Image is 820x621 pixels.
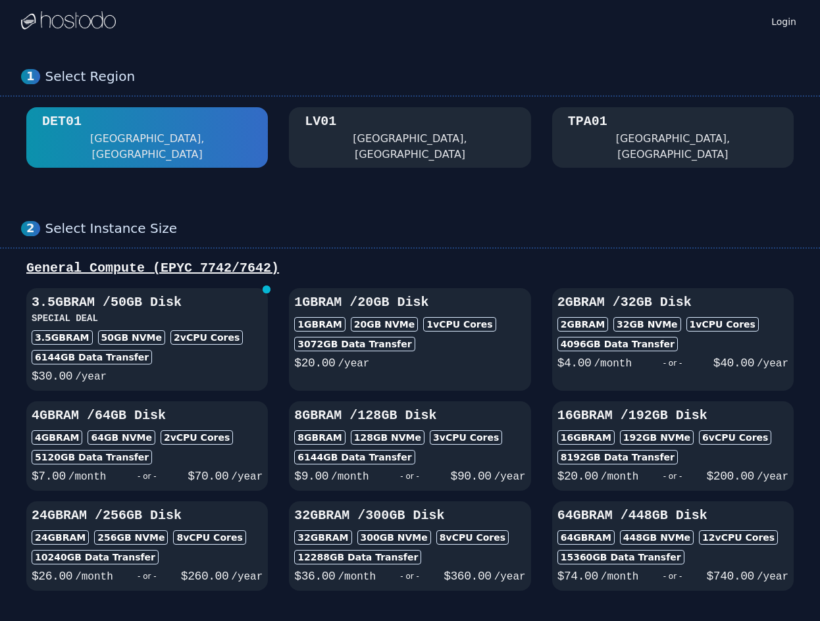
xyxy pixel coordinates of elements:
span: /year [494,571,526,583]
div: 20 GB NVMe [351,317,419,332]
span: /month [338,571,376,583]
div: 24GB RAM [32,530,89,545]
div: - or - [376,567,444,585]
span: /month [75,571,113,583]
span: $ 740.00 [707,570,754,583]
div: 3072 GB Data Transfer [294,337,415,351]
div: 64GB RAM [557,530,615,545]
button: 3.5GBRAM /50GB DiskSPECIAL DEAL3.5GBRAM50GB NVMe2vCPU Cores6144GB Data Transfer$30.00/year [26,288,268,391]
span: /year [231,471,263,483]
div: 300 GB NVMe [357,530,431,545]
div: 3 vCPU Cores [430,430,502,445]
span: /year [757,471,788,483]
div: 15360 GB Data Transfer [557,550,684,564]
h3: 24GB RAM / 256 GB Disk [32,507,263,525]
div: 8192 GB Data Transfer [557,450,678,464]
img: Logo [21,11,116,31]
div: 2 [21,221,40,236]
div: [GEOGRAPHIC_DATA], [GEOGRAPHIC_DATA] [305,131,515,162]
span: /year [757,358,788,370]
div: 6144 GB Data Transfer [32,350,152,364]
div: 2 vCPU Cores [170,330,243,345]
span: /month [594,358,632,370]
span: $ 9.00 [294,470,328,483]
div: 8 vCPU Cores [436,530,509,545]
div: 256 GB NVMe [94,530,168,545]
div: 128 GB NVMe [351,430,424,445]
div: 12288 GB Data Transfer [294,550,421,564]
h3: 16GB RAM / 192 GB Disk [557,407,788,425]
div: - or - [113,567,181,585]
div: - or - [369,467,451,485]
span: $ 40.00 [713,357,754,370]
div: - or - [106,467,188,485]
a: Login [769,12,799,28]
span: /year [338,358,369,370]
button: 8GBRAM /128GB Disk8GBRAM128GB NVMe3vCPU Cores6144GB Data Transfer$9.00/month- or -$90.00/year [289,401,530,491]
div: 4GB RAM [32,430,82,445]
div: - or - [632,354,713,372]
span: $ 20.00 [294,357,335,370]
span: /month [68,471,107,483]
h3: 1GB RAM / 20 GB Disk [294,293,525,312]
div: Select Region [45,68,799,85]
span: $ 36.00 [294,570,335,583]
div: - or - [638,567,706,585]
button: 32GBRAM /300GB Disk32GBRAM300GB NVMe8vCPU Cores12288GB Data Transfer$36.00/month- or -$360.00/year [289,501,530,591]
div: DET01 [42,112,82,131]
div: 1 vCPU Cores [423,317,496,332]
div: 8 vCPU Cores [173,530,245,545]
div: 32 GB NVMe [613,317,681,332]
span: $ 70.00 [188,470,228,483]
h3: 4GB RAM / 64 GB Disk [32,407,263,425]
div: 1 [21,69,40,84]
span: $ 260.00 [181,570,228,583]
span: $ 26.00 [32,570,72,583]
span: /month [601,471,639,483]
span: /year [75,371,107,383]
button: TPA01 [GEOGRAPHIC_DATA], [GEOGRAPHIC_DATA] [552,107,794,168]
div: - or - [638,467,706,485]
div: 16GB RAM [557,430,615,445]
div: 32GB RAM [294,530,351,545]
div: 50 GB NVMe [98,330,166,345]
span: /year [757,571,788,583]
button: 4GBRAM /64GB Disk4GBRAM64GB NVMe2vCPU Cores5120GB Data Transfer$7.00/month- or -$70.00/year [26,401,268,491]
span: /year [494,471,526,483]
h3: 64GB RAM / 448 GB Disk [557,507,788,525]
div: 64 GB NVMe [88,430,155,445]
span: /year [231,571,263,583]
h3: 3.5GB RAM / 50 GB Disk [32,293,263,312]
button: 1GBRAM /20GB Disk1GBRAM20GB NVMe1vCPU Cores3072GB Data Transfer$20.00/year [289,288,530,391]
h3: 8GB RAM / 128 GB Disk [294,407,525,425]
button: DET01 [GEOGRAPHIC_DATA], [GEOGRAPHIC_DATA] [26,107,268,168]
h3: SPECIAL DEAL [32,312,263,325]
div: 2GB RAM [557,317,608,332]
h3: 2GB RAM / 32 GB Disk [557,293,788,312]
div: 2 vCPU Cores [161,430,233,445]
span: $ 74.00 [557,570,598,583]
h3: 32GB RAM / 300 GB Disk [294,507,525,525]
span: $ 90.00 [451,470,492,483]
button: 16GBRAM /192GB Disk16GBRAM192GB NVMe6vCPU Cores8192GB Data Transfer$20.00/month- or -$200.00/year [552,401,794,491]
span: $ 200.00 [707,470,754,483]
div: 1GB RAM [294,317,345,332]
span: $ 4.00 [557,357,592,370]
span: $ 30.00 [32,370,72,383]
div: TPA01 [568,112,607,131]
div: Select Instance Size [45,220,799,237]
div: 6 vCPU Cores [699,430,771,445]
button: 2GBRAM /32GB Disk2GBRAM32GB NVMe1vCPU Cores4096GB Data Transfer$4.00/month- or -$40.00/year [552,288,794,391]
div: 4096 GB Data Transfer [557,337,678,351]
span: $ 7.00 [32,470,66,483]
div: General Compute (EPYC 7742/7642) [21,259,799,278]
div: 12 vCPU Cores [699,530,778,545]
span: $ 20.00 [557,470,598,483]
div: LV01 [305,112,336,131]
button: 24GBRAM /256GB Disk24GBRAM256GB NVMe8vCPU Cores10240GB Data Transfer$26.00/month- or -$260.00/year [26,501,268,591]
div: 6144 GB Data Transfer [294,450,415,464]
button: LV01 [GEOGRAPHIC_DATA], [GEOGRAPHIC_DATA] [289,107,530,168]
div: 8GB RAM [294,430,345,445]
div: [GEOGRAPHIC_DATA], [GEOGRAPHIC_DATA] [42,131,252,162]
div: [GEOGRAPHIC_DATA], [GEOGRAPHIC_DATA] [568,131,778,162]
